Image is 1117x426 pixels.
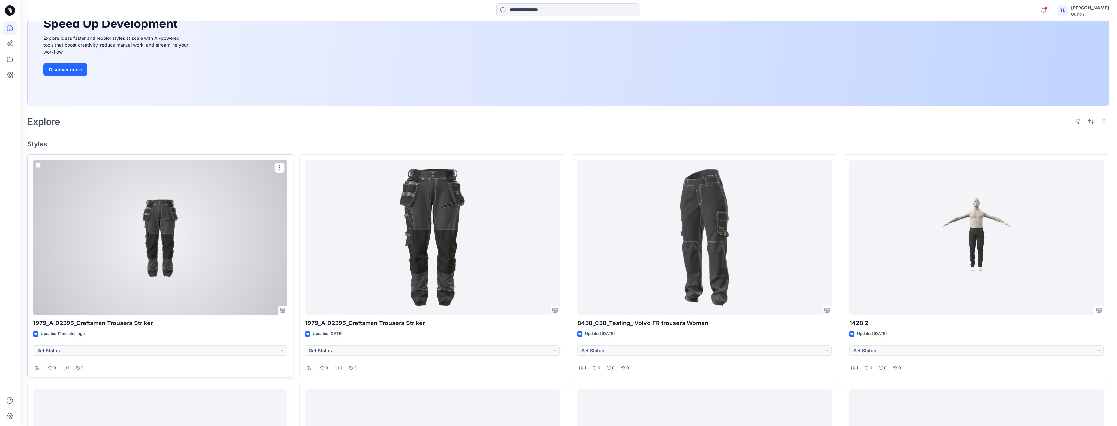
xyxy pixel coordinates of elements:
[585,330,615,337] p: Updated [DATE]
[584,365,586,371] p: 1
[43,63,190,76] a: Discover more
[27,140,1109,148] h4: Styles
[312,365,314,371] p: 1
[313,330,342,337] p: Updated [DATE]
[41,330,85,337] p: Updated 11 minutes ago
[612,365,615,371] p: 0
[870,365,872,371] p: 0
[40,365,42,371] p: 1
[27,117,60,127] h2: Explore
[305,160,559,315] a: 1979_A-02395_Craftsman Trousers Striker
[43,35,190,55] div: Explore ideas faster and recolor styles at scale with AI-powered tools that boost creativity, red...
[33,319,287,328] p: 1979_A-02395_Craftsman Trousers Striker
[325,365,328,371] p: 0
[81,365,84,371] p: 0
[577,160,832,315] a: 8438_C38_Testing_ Volvo FR trousers Women
[1071,12,1109,17] div: Guston
[849,160,1104,315] a: 1428 Z
[857,330,887,337] p: Updated [DATE]
[33,160,287,315] a: 1979_A-02395_Craftsman Trousers Striker
[1057,5,1068,16] div: TL
[898,365,901,371] p: 0
[598,365,600,371] p: 0
[884,365,887,371] p: 0
[53,365,56,371] p: 0
[849,319,1104,328] p: 1428 Z
[43,63,87,76] button: Discover more
[577,319,832,328] p: 8438_C38_Testing_ Volvo FR trousers Women
[626,365,629,371] p: 0
[856,365,858,371] p: 1
[1071,4,1109,12] div: [PERSON_NAME]
[68,365,69,371] p: 1
[340,365,342,371] p: 0
[305,319,559,328] p: 1979_A-02395_Craftsman Trousers Striker
[354,365,357,371] p: 0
